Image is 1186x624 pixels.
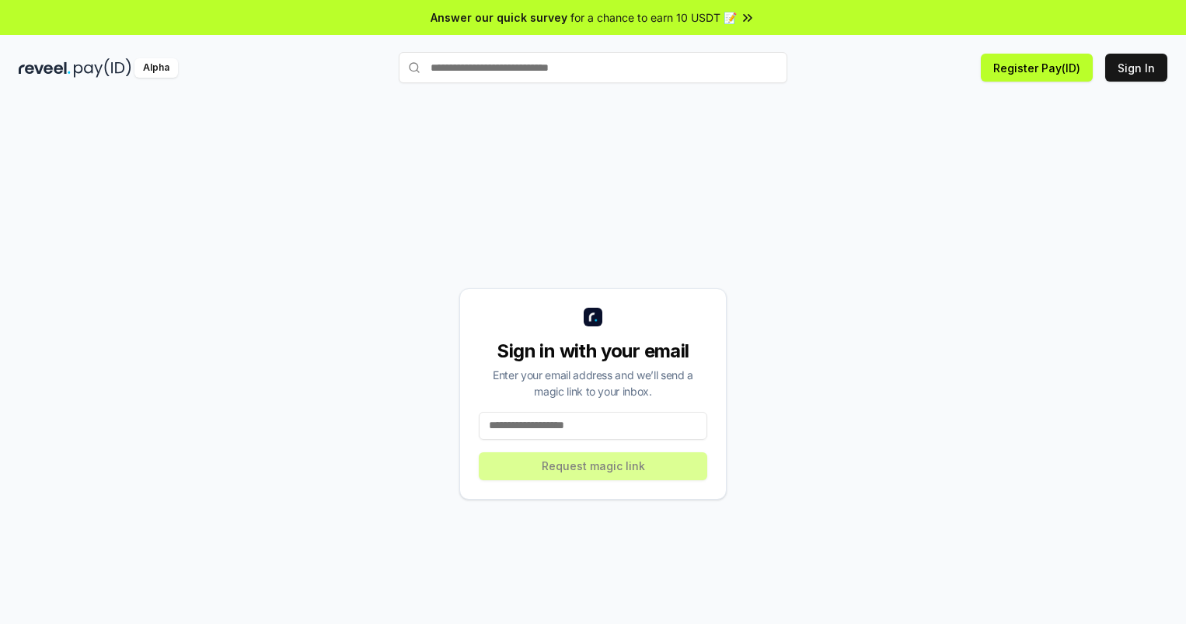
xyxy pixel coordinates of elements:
span: for a chance to earn 10 USDT 📝 [570,9,737,26]
div: Enter your email address and we’ll send a magic link to your inbox. [479,367,707,399]
img: pay_id [74,58,131,78]
img: reveel_dark [19,58,71,78]
div: Alpha [134,58,178,78]
span: Answer our quick survey [431,9,567,26]
div: Sign in with your email [479,339,707,364]
img: logo_small [584,308,602,326]
button: Register Pay(ID) [981,54,1093,82]
button: Sign In [1105,54,1167,82]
